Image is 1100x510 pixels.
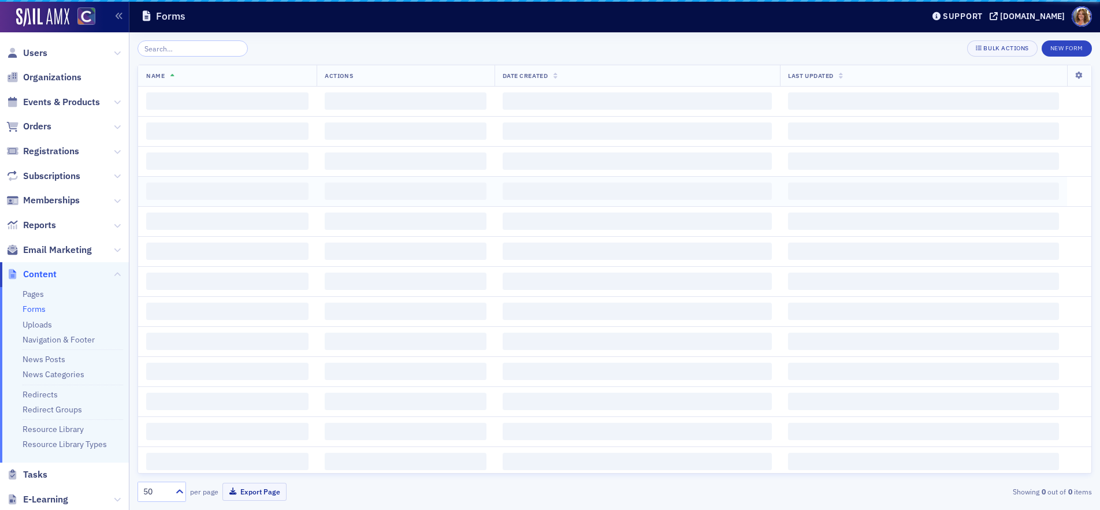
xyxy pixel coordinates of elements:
[325,122,486,140] span: ‌
[146,423,309,440] span: ‌
[1042,40,1092,57] button: New Form
[788,363,1059,380] span: ‌
[1039,486,1047,497] strong: 0
[503,183,772,200] span: ‌
[23,96,100,109] span: Events & Products
[503,92,772,110] span: ‌
[788,393,1059,410] span: ‌
[146,273,309,290] span: ‌
[6,71,81,84] a: Organizations
[23,304,46,314] a: Forms
[503,152,772,170] span: ‌
[503,423,772,440] span: ‌
[23,404,82,415] a: Redirect Groups
[146,152,309,170] span: ‌
[503,453,772,470] span: ‌
[23,424,84,434] a: Resource Library
[788,92,1059,110] span: ‌
[146,333,309,350] span: ‌
[325,303,486,320] span: ‌
[23,194,80,207] span: Memberships
[23,47,47,59] span: Users
[23,71,81,84] span: Organizations
[23,389,58,400] a: Redirects
[6,219,56,232] a: Reports
[23,319,52,330] a: Uploads
[325,152,486,170] span: ‌
[503,393,772,410] span: ‌
[143,486,169,498] div: 50
[788,72,833,80] span: Last Updated
[503,303,772,320] span: ‌
[146,183,309,200] span: ‌
[137,40,248,57] input: Search…
[788,303,1059,320] span: ‌
[6,120,51,133] a: Orders
[788,122,1059,140] span: ‌
[788,273,1059,290] span: ‌
[983,45,1028,51] div: Bulk Actions
[990,12,1069,20] button: [DOMAIN_NAME]
[69,8,95,27] a: View Homepage
[1042,42,1092,53] a: New Form
[325,333,486,350] span: ‌
[788,453,1059,470] span: ‌
[325,243,486,260] span: ‌
[1000,11,1065,21] div: [DOMAIN_NAME]
[23,439,107,449] a: Resource Library Types
[23,369,84,379] a: News Categories
[190,486,218,497] label: per page
[23,219,56,232] span: Reports
[146,303,309,320] span: ‌
[23,170,80,183] span: Subscriptions
[23,468,47,481] span: Tasks
[23,289,44,299] a: Pages
[23,493,68,506] span: E-Learning
[967,40,1037,57] button: Bulk Actions
[23,354,65,364] a: News Posts
[6,493,68,506] a: E-Learning
[146,453,309,470] span: ‌
[325,92,486,110] span: ‌
[325,363,486,380] span: ‌
[325,453,486,470] span: ‌
[503,72,548,80] span: Date Created
[6,244,92,256] a: Email Marketing
[788,152,1059,170] span: ‌
[503,243,772,260] span: ‌
[503,363,772,380] span: ‌
[6,47,47,59] a: Users
[6,170,80,183] a: Subscriptions
[146,213,309,230] span: ‌
[23,244,92,256] span: Email Marketing
[146,72,165,80] span: Name
[23,120,51,133] span: Orders
[146,363,309,380] span: ‌
[325,183,486,200] span: ‌
[1072,6,1092,27] span: Profile
[788,243,1059,260] span: ‌
[943,11,983,21] div: Support
[23,145,79,158] span: Registrations
[6,96,100,109] a: Events & Products
[23,268,57,281] span: Content
[503,213,772,230] span: ‌
[788,213,1059,230] span: ‌
[16,8,69,27] img: SailAMX
[6,194,80,207] a: Memberships
[325,72,353,80] span: Actions
[788,423,1059,440] span: ‌
[788,183,1059,200] span: ‌
[6,268,57,281] a: Content
[503,333,772,350] span: ‌
[325,423,486,440] span: ‌
[6,468,47,481] a: Tasks
[146,243,309,260] span: ‌
[782,486,1092,497] div: Showing out of items
[23,334,95,345] a: Navigation & Footer
[146,393,309,410] span: ‌
[788,333,1059,350] span: ‌
[325,213,486,230] span: ‌
[6,145,79,158] a: Registrations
